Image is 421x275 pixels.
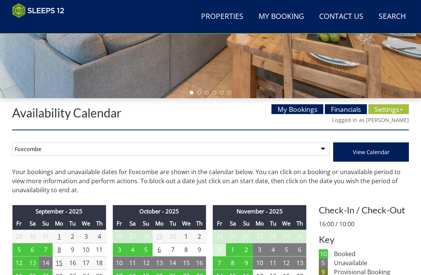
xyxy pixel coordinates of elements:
td: 10 [79,243,92,256]
th: Th [293,217,306,230]
th: Mo [253,217,266,230]
th: Sa [126,217,139,230]
td: 31 [213,243,226,256]
td: 10 [253,256,266,269]
td: 29 [153,230,166,243]
td: 3 [253,243,266,256]
td: 8 [53,243,66,256]
td: 1 [53,230,66,243]
td: 5 [280,243,293,256]
dd: Unavailable [328,258,409,267]
dt: 10 [319,249,328,258]
a: Financials [325,104,367,114]
img: Sleeps 12 [12,3,64,18]
th: October - 2025 [112,205,206,218]
th: Th [193,217,206,230]
td: 7 [166,243,179,256]
td: 4 [93,230,106,243]
th: Fr [213,217,226,230]
span: View Calendar [353,148,390,156]
td: 28 [139,230,153,243]
a: My Booking [256,8,307,25]
td: 1 [179,230,193,243]
p: Your bookings and unavailable dates for Foxcombe are shown in the calendar below. You can click o... [12,167,409,195]
td: 8 [179,243,193,256]
td: 30 [166,230,179,243]
td: 27 [253,230,266,243]
td: 26 [240,230,253,243]
td: 14 [39,256,52,269]
th: Mo [153,217,166,230]
td: 12 [139,256,153,269]
th: Fr [12,217,26,230]
td: 4 [126,243,139,256]
th: Mo [53,217,66,230]
a: Settings [368,104,409,114]
td: 10 [112,256,126,269]
td: 27 [126,230,139,243]
td: 2 [66,230,79,243]
td: 6 [293,243,306,256]
td: 1 [226,243,239,256]
td: 29 [280,230,293,243]
td: 9 [240,256,253,269]
td: 13 [153,256,166,269]
td: 5 [139,243,153,256]
h3: Key [319,235,409,244]
th: September - 2025 [12,205,106,218]
td: 14 [166,256,179,269]
a: Availability Calendar [12,105,122,120]
td: 15 [53,256,66,269]
th: Su [240,217,253,230]
td: 16 [193,256,206,269]
td: 9 [66,243,79,256]
th: We [179,217,193,230]
th: Tu [66,217,79,230]
td: 7 [39,243,52,256]
td: 11 [93,243,106,256]
td: 2 [240,243,253,256]
th: We [79,217,92,230]
a: Contact Us [316,8,366,25]
th: Sa [226,217,239,230]
td: 25 [226,230,239,243]
a: Logged in as [PERSON_NAME] [332,116,409,124]
td: 7 [213,256,226,269]
td: 11 [126,256,139,269]
th: Su [139,217,153,230]
td: 30 [26,230,39,243]
td: 13 [26,256,39,269]
td: 6 [26,243,39,256]
th: Fr [112,217,126,230]
td: 24 [213,230,226,243]
td: 3 [112,243,126,256]
th: Su [39,217,52,230]
td: 31 [39,230,52,243]
td: 4 [266,243,279,256]
td: 15 [179,256,193,269]
iframe: Customer reviews powered by Trustpilot [8,23,88,29]
td: 30 [293,230,306,243]
td: 9 [193,243,206,256]
th: We [280,217,293,230]
td: 12 [12,256,26,269]
td: 2 [193,230,206,243]
dt: 5 [319,258,328,267]
td: 17 [79,256,92,269]
a: Search [376,8,409,25]
td: 8 [226,256,239,269]
td: 5 [12,243,26,256]
th: Th [93,217,106,230]
h3: Check-In / Check-Out [319,205,409,215]
td: 16 [66,256,79,269]
td: 18 [93,256,106,269]
a: Properties [198,8,246,25]
td: 3 [79,230,92,243]
th: Tu [166,217,179,230]
button: View Calendar [333,142,409,162]
th: Tu [266,217,279,230]
td: 26 [112,230,126,243]
td: 11 [266,256,279,269]
th: Sa [26,217,39,230]
td: 28 [266,230,279,243]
